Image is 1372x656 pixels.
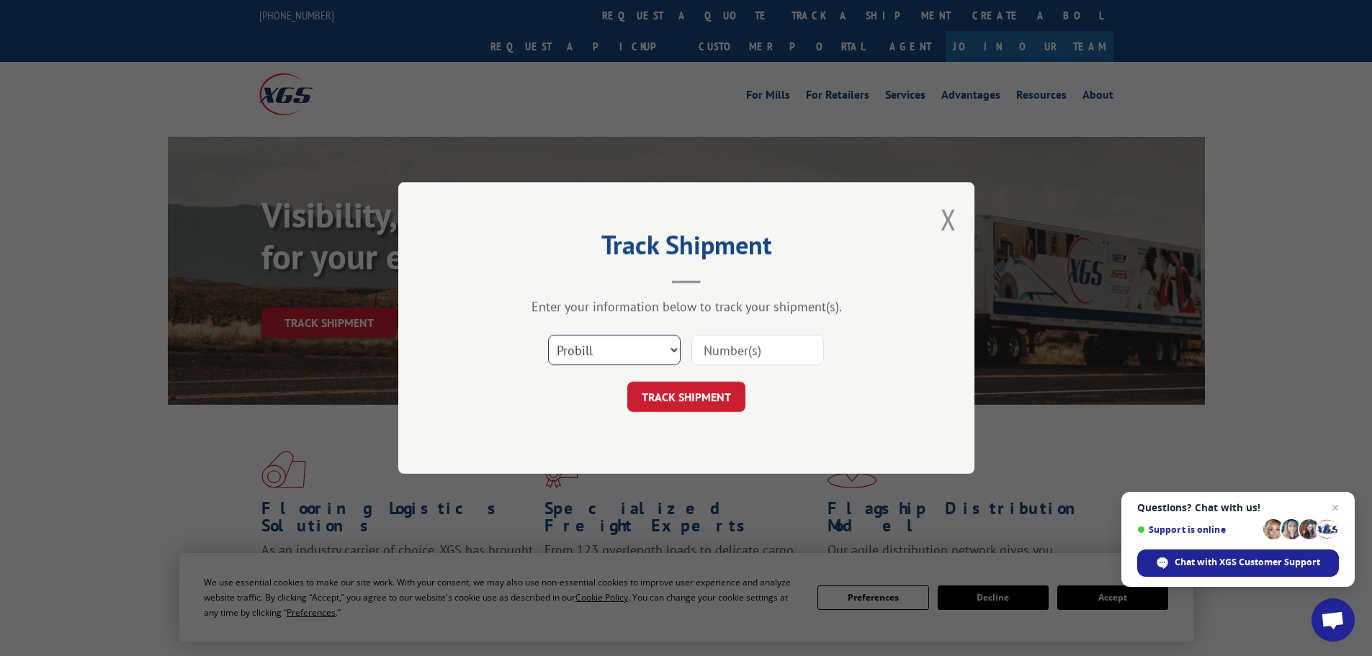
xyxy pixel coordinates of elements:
[1137,502,1339,513] span: Questions? Chat with us!
[691,335,824,365] input: Number(s)
[470,235,902,262] h2: Track Shipment
[1312,598,1355,642] a: Open chat
[627,382,745,412] button: TRACK SHIPMENT
[1137,549,1339,577] span: Chat with XGS Customer Support
[470,298,902,315] div: Enter your information below to track your shipment(s).
[1137,524,1258,535] span: Support is online
[1175,556,1320,569] span: Chat with XGS Customer Support
[941,200,956,238] button: Close modal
